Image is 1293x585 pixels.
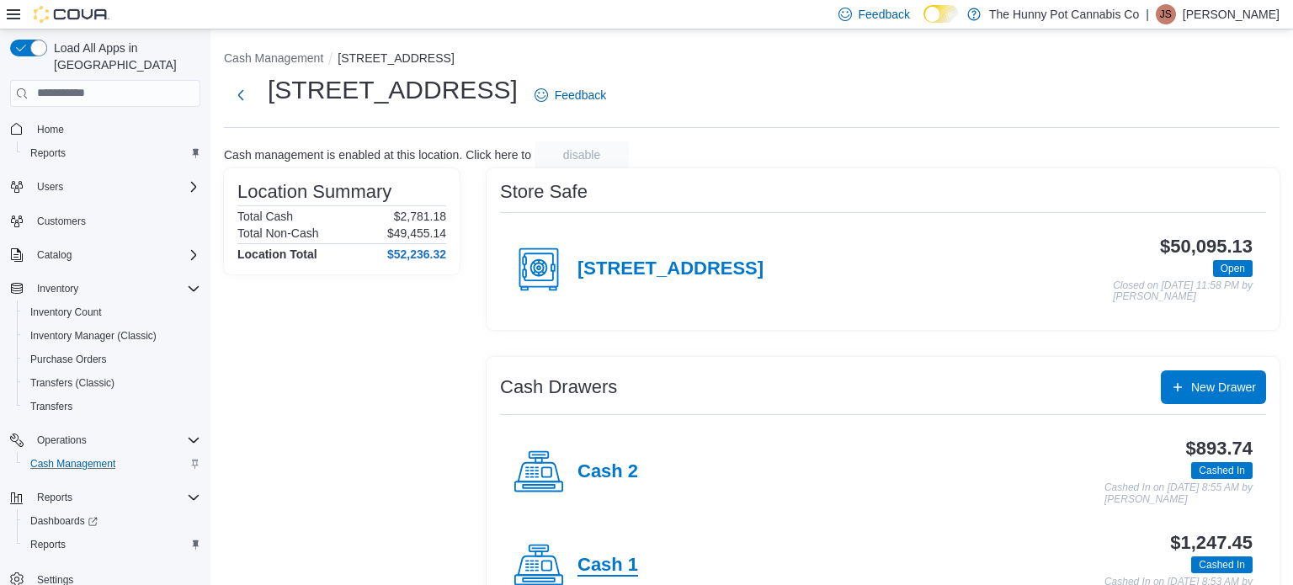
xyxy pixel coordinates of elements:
span: Customers [37,215,86,228]
button: Reports [17,533,207,556]
span: Home [30,119,200,140]
button: Transfers (Classic) [17,371,207,395]
span: Catalog [30,245,200,265]
span: Reports [30,538,66,551]
span: Inventory Manager (Classic) [24,326,200,346]
h1: [STREET_ADDRESS] [268,73,518,107]
span: Feedback [555,87,606,104]
h4: Cash 2 [577,461,638,483]
button: Operations [3,428,207,452]
a: Purchase Orders [24,349,114,370]
span: Inventory Manager (Classic) [30,329,157,343]
span: Inventory [30,279,200,299]
button: Purchase Orders [17,348,207,371]
span: Catalog [37,248,72,262]
p: Cashed In on [DATE] 8:55 AM by [PERSON_NAME] [1104,482,1253,505]
button: Operations [30,430,93,450]
span: disable [563,146,600,163]
span: Purchase Orders [24,349,200,370]
span: Reports [30,146,66,160]
p: $49,455.14 [387,226,446,240]
button: Inventory Count [17,300,207,324]
a: Reports [24,534,72,555]
a: Customers [30,211,93,231]
span: Inventory Count [24,302,200,322]
span: Cashed In [1191,556,1253,573]
span: Cashed In [1199,463,1245,478]
span: Cash Management [30,457,115,471]
p: $2,781.18 [394,210,446,223]
a: Reports [24,143,72,163]
h3: Cash Drawers [500,377,617,397]
img: Cova [34,6,109,23]
span: Reports [24,143,200,163]
button: Transfers [17,395,207,418]
span: Dashboards [30,514,98,528]
button: Catalog [3,243,207,267]
h3: $893.74 [1186,439,1253,459]
h4: Location Total [237,247,317,261]
span: Users [37,180,63,194]
a: Home [30,120,71,140]
a: Cash Management [24,454,122,474]
p: [PERSON_NAME] [1183,4,1280,24]
a: Dashboards [24,511,104,531]
span: Open [1221,261,1245,276]
button: Inventory [3,277,207,300]
span: Customers [30,210,200,231]
nav: An example of EuiBreadcrumbs [224,50,1280,70]
h3: $50,095.13 [1160,237,1253,257]
button: Reports [30,487,79,508]
button: [STREET_ADDRESS] [338,51,454,65]
h3: Store Safe [500,182,588,202]
span: New Drawer [1191,379,1256,396]
a: Transfers (Classic) [24,373,121,393]
button: Inventory [30,279,85,299]
h3: $1,247.45 [1170,533,1253,553]
h3: Location Summary [237,182,391,202]
span: Transfers (Classic) [30,376,114,390]
button: Users [30,177,70,197]
span: Feedback [859,6,910,23]
button: Home [3,117,207,141]
h6: Total Non-Cash [237,226,319,240]
button: Cash Management [224,51,323,65]
button: Cash Management [17,452,207,476]
h4: Cash 1 [577,555,638,577]
span: Dashboards [24,511,200,531]
span: Inventory [37,282,78,295]
button: Next [224,78,258,112]
span: Reports [30,487,200,508]
button: Inventory Manager (Classic) [17,324,207,348]
button: Reports [3,486,207,509]
a: Dashboards [17,509,207,533]
h6: Total Cash [237,210,293,223]
h4: $52,236.32 [387,247,446,261]
span: Users [30,177,200,197]
span: Operations [30,430,200,450]
button: Catalog [30,245,78,265]
a: Transfers [24,396,79,417]
p: Cash management is enabled at this location. Click here to [224,148,531,162]
span: Cashed In [1191,462,1253,479]
span: Transfers (Classic) [24,373,200,393]
span: Transfers [24,396,200,417]
span: Cashed In [1199,557,1245,572]
button: Reports [17,141,207,165]
button: Customers [3,209,207,233]
button: Users [3,175,207,199]
span: Purchase Orders [30,353,107,366]
span: Operations [37,433,87,447]
span: Open [1213,260,1253,277]
h4: [STREET_ADDRESS] [577,258,764,280]
button: New Drawer [1161,370,1266,404]
a: Inventory Count [24,302,109,322]
span: JS [1160,4,1172,24]
p: | [1146,4,1149,24]
span: Load All Apps in [GEOGRAPHIC_DATA] [47,40,200,73]
a: Inventory Manager (Classic) [24,326,163,346]
div: Jessica Steinmetz [1156,4,1176,24]
span: Reports [37,491,72,504]
span: Inventory Count [30,306,102,319]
